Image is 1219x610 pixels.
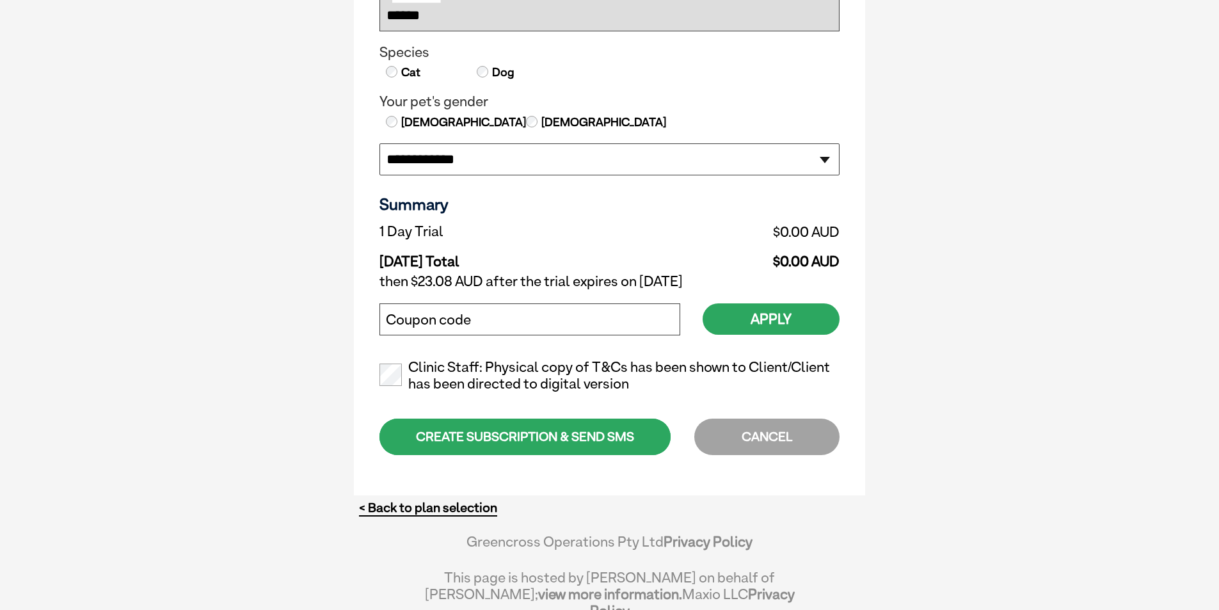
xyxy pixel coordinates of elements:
h3: Summary [379,195,840,214]
label: Clinic Staff: Physical copy of T&Cs has been shown to Client/Client has been directed to digital ... [379,359,840,392]
legend: Your pet's gender [379,93,840,110]
label: Coupon code [386,312,471,328]
button: Apply [703,303,840,335]
a: < Back to plan selection [359,500,497,516]
a: Privacy Policy [664,533,753,550]
td: [DATE] Total [379,243,630,270]
td: then $23.08 AUD after the trial expires on [DATE] [379,270,840,293]
td: $0.00 AUD [630,220,840,243]
td: $0.00 AUD [630,243,840,270]
div: CREATE SUBSCRIPTION & SEND SMS [379,419,671,455]
td: 1 Day Trial [379,220,630,243]
input: Clinic Staff: Physical copy of T&Cs has been shown to Client/Client has been directed to digital ... [379,364,402,386]
div: Greencross Operations Pty Ltd [424,533,795,563]
a: view more information. [538,586,682,602]
div: CANCEL [694,419,840,455]
legend: Species [379,44,840,61]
